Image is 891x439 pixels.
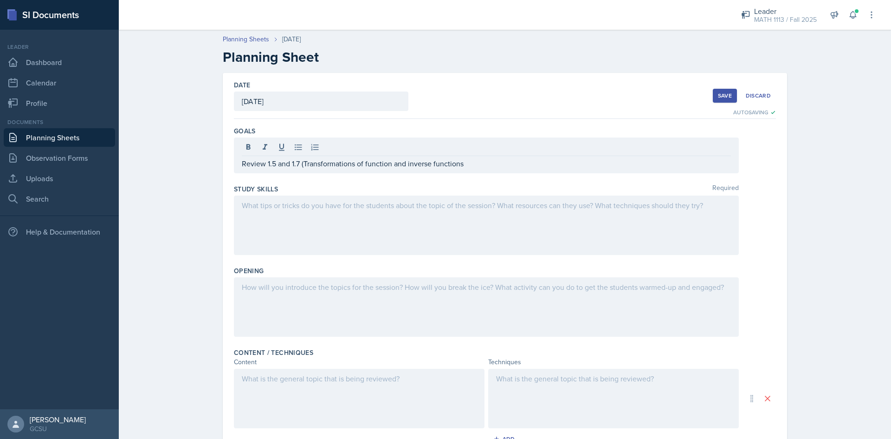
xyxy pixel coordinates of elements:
[234,80,250,90] label: Date
[746,92,771,99] div: Discard
[741,89,776,103] button: Discard
[733,108,776,117] div: Autosaving
[754,15,817,25] div: MATH 1113 / Fall 2025
[223,49,787,66] h2: Planning Sheet
[282,34,301,44] div: [DATE]
[234,184,278,194] label: Study Skills
[712,184,739,194] span: Required
[4,128,115,147] a: Planning Sheets
[234,357,484,367] div: Content
[242,158,731,169] p: Review 1.5 and 1.7 (Transformations of function and inverse functions
[223,34,269,44] a: Planning Sheets
[234,348,313,357] label: Content / Techniques
[234,126,256,136] label: Goals
[30,415,86,424] div: [PERSON_NAME]
[4,73,115,92] a: Calendar
[4,223,115,241] div: Help & Documentation
[4,169,115,188] a: Uploads
[234,266,264,275] label: Opening
[718,92,732,99] div: Save
[30,424,86,433] div: GCSU
[4,118,115,126] div: Documents
[4,53,115,72] a: Dashboard
[488,357,739,367] div: Techniques
[754,6,817,17] div: Leader
[713,89,737,103] button: Save
[4,43,115,51] div: Leader
[4,190,115,208] a: Search
[4,94,115,112] a: Profile
[4,149,115,167] a: Observation Forms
